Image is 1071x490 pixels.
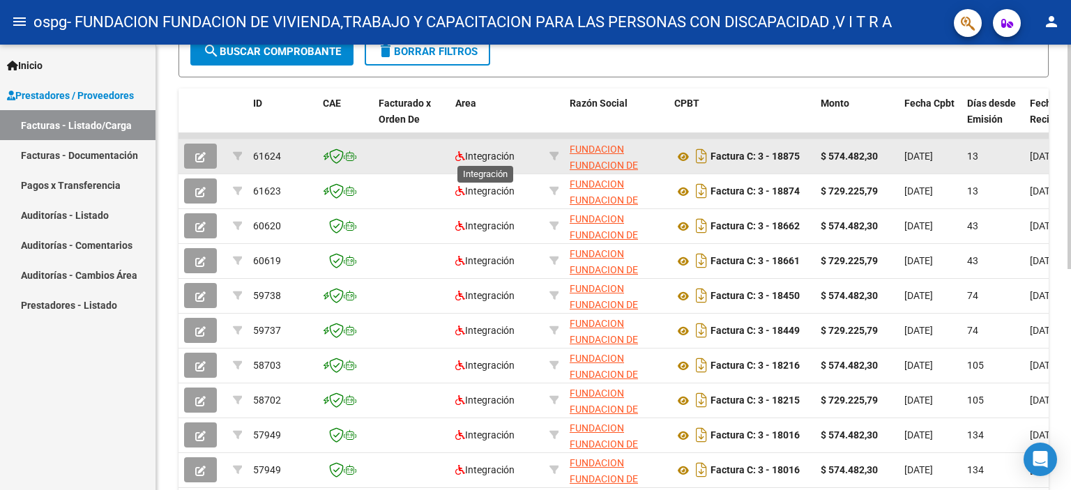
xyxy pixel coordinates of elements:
span: [DATE] [904,325,933,336]
span: Integración [455,325,515,336]
strong: $ 574.482,30 [821,220,878,231]
span: ID [253,98,262,109]
span: 59737 [253,325,281,336]
span: CPBT [674,98,699,109]
span: [DATE] [904,185,933,197]
div: 30522918497 [570,351,663,380]
span: Integración [455,429,515,441]
div: 30522918497 [570,246,663,275]
span: - FUNDACION FUNDACION DE VIVIENDA,TRABAJO Y CAPACITACION PARA LAS PERSONAS CON DISCAPACIDAD ,V I ... [67,7,892,38]
span: [DATE] [1030,290,1058,301]
strong: Factura C: 3 - 18875 [711,151,800,162]
span: [DATE] [1030,255,1058,266]
span: [DATE] [904,360,933,371]
span: 59738 [253,290,281,301]
span: 57949 [253,464,281,475]
strong: Factura C: 3 - 18016 [711,430,800,441]
strong: $ 574.482,30 [821,151,878,162]
span: Integración [455,360,515,371]
span: [DATE] [904,255,933,266]
button: Buscar Comprobante [190,38,354,66]
strong: Factura C: 3 - 18449 [711,326,800,337]
datatable-header-cell: Monto [815,89,899,150]
div: 30522918497 [570,316,663,345]
strong: $ 729.225,79 [821,185,878,197]
span: [DATE] [904,220,933,231]
button: Borrar Filtros [365,38,490,66]
span: Buscar Comprobante [203,45,341,58]
i: Descargar documento [692,215,711,237]
span: 43 [967,220,978,231]
strong: $ 574.482,30 [821,360,878,371]
i: Descargar documento [692,459,711,481]
span: [DATE] [1030,151,1058,162]
strong: Factura C: 3 - 18874 [711,186,800,197]
span: 74 [967,325,978,336]
i: Descargar documento [692,284,711,307]
span: 58702 [253,395,281,406]
datatable-header-cell: CPBT [669,89,815,150]
span: 134 [967,464,984,475]
strong: $ 574.482,30 [821,429,878,441]
span: Razón Social [570,98,628,109]
mat-icon: menu [11,13,28,30]
strong: $ 729.225,79 [821,395,878,406]
datatable-header-cell: CAE [317,89,373,150]
i: Descargar documento [692,145,711,167]
span: [DATE] [1030,395,1058,406]
span: Integración [455,151,515,162]
span: [DATE] [1030,325,1058,336]
strong: $ 729.225,79 [821,255,878,266]
strong: Factura C: 3 - 18662 [711,221,800,232]
datatable-header-cell: Facturado x Orden De [373,89,450,150]
span: Integración [455,464,515,475]
span: FUNDACION FUNDACION DE VIVIENDA,TRABAJO Y CAPACITACION PARA LAS PERSONAS CON DISCAPACIDAD ,V I T R A [570,283,660,405]
span: [DATE] [1030,429,1058,441]
span: [DATE] [1030,220,1058,231]
i: Descargar documento [692,180,711,202]
datatable-header-cell: Razón Social [564,89,669,150]
span: [DATE] [1030,185,1058,197]
span: FUNDACION FUNDACION DE VIVIENDA,TRABAJO Y CAPACITACION PARA LAS PERSONAS CON DISCAPACIDAD ,V I T R A [570,353,660,475]
div: 30522918497 [570,420,663,450]
span: FUNDACION FUNDACION DE VIVIENDA,TRABAJO Y CAPACITACION PARA LAS PERSONAS CON DISCAPACIDAD ,V I T R A [570,318,660,440]
mat-icon: person [1043,13,1060,30]
i: Descargar documento [692,389,711,411]
span: 61623 [253,185,281,197]
span: Integración [455,290,515,301]
div: 30522918497 [570,281,663,310]
span: FUNDACION FUNDACION DE VIVIENDA,TRABAJO Y CAPACITACION PARA LAS PERSONAS CON DISCAPACIDAD ,V I T R A [570,178,660,300]
mat-icon: search [203,43,220,59]
span: Borrar Filtros [377,45,478,58]
span: Prestadores / Proveedores [7,88,134,103]
div: 30522918497 [570,211,663,240]
span: [DATE] [904,290,933,301]
span: Fecha Recibido [1030,98,1069,125]
datatable-header-cell: Fecha Cpbt [899,89,962,150]
span: FUNDACION FUNDACION DE VIVIENDA,TRABAJO Y CAPACITACION PARA LAS PERSONAS CON DISCAPACIDAD ,V I T R A [570,213,660,335]
span: [DATE] [1030,360,1058,371]
strong: $ 574.482,30 [821,290,878,301]
div: 30522918497 [570,176,663,206]
datatable-header-cell: Días desde Emisión [962,89,1024,150]
span: Días desde Emisión [967,98,1016,125]
span: CAE [323,98,341,109]
mat-icon: delete [377,43,394,59]
span: ospg [33,7,67,38]
span: 13 [967,151,978,162]
span: Inicio [7,58,43,73]
span: [DATE] [904,395,933,406]
strong: Factura C: 3 - 18016 [711,465,800,476]
strong: $ 729.225,79 [821,325,878,336]
span: Fecha Cpbt [904,98,955,109]
span: 105 [967,360,984,371]
span: 134 [967,429,984,441]
span: Integración [455,255,515,266]
span: [DATE] [904,429,933,441]
span: FUNDACION FUNDACION DE VIVIENDA,TRABAJO Y CAPACITACION PARA LAS PERSONAS CON DISCAPACIDAD ,V I T R A [570,144,660,266]
div: 30522918497 [570,141,663,171]
span: [DATE] [904,151,933,162]
div: Open Intercom Messenger [1024,443,1057,476]
span: Integración [455,185,515,197]
span: 61624 [253,151,281,162]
